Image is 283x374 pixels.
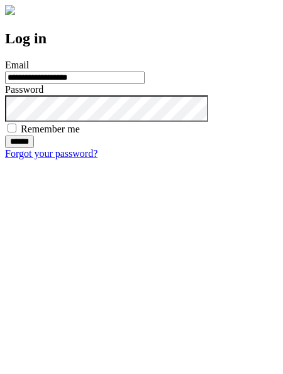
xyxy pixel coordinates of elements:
label: Remember me [21,124,80,134]
a: Forgot your password? [5,148,97,159]
h2: Log in [5,30,278,47]
label: Password [5,84,43,95]
label: Email [5,60,29,70]
img: logo-4e3dc11c47720685a147b03b5a06dd966a58ff35d612b21f08c02c0306f2b779.png [5,5,15,15]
